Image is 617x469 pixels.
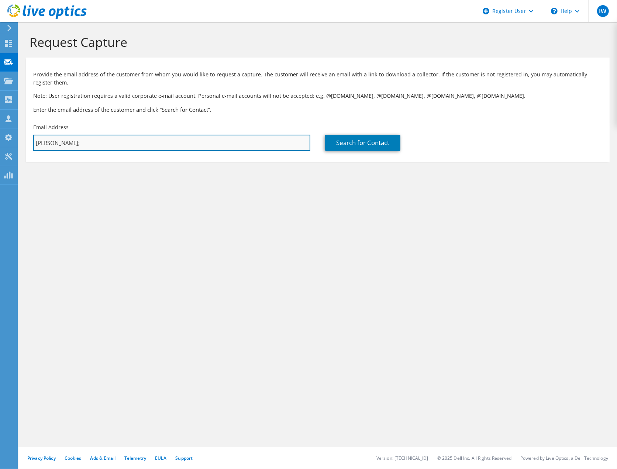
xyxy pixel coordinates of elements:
[124,455,146,461] a: Telemetry
[175,455,193,461] a: Support
[325,135,400,151] a: Search for Contact
[33,124,69,131] label: Email Address
[597,5,609,17] span: IW
[437,455,511,461] li: © 2025 Dell Inc. All Rights Reserved
[27,455,56,461] a: Privacy Policy
[90,455,116,461] a: Ads & Email
[65,455,82,461] a: Cookies
[33,106,602,114] h3: Enter the email address of the customer and click “Search for Contact”.
[376,455,428,461] li: Version: [TECHNICAL_ID]
[30,34,602,50] h1: Request Capture
[33,70,602,87] p: Provide the email address of the customer from whom you would like to request a capture. The cust...
[551,8,558,14] svg: \n
[33,92,602,100] p: Note: User registration requires a valid corporate e-mail account. Personal e-mail accounts will ...
[155,455,166,461] a: EULA
[520,455,608,461] li: Powered by Live Optics, a Dell Technology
